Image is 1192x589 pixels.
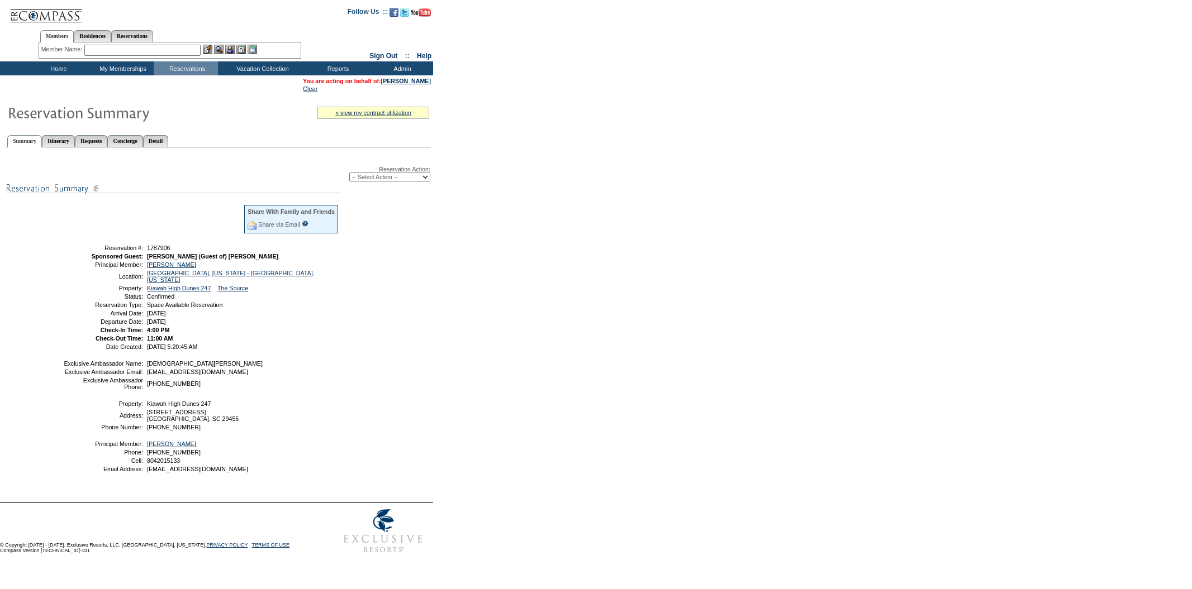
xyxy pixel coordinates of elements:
td: Status: [63,293,143,300]
a: Share via Email [258,221,300,228]
span: 11:00 AM [147,335,173,342]
td: Date Created: [63,343,143,350]
span: [DATE] [147,310,166,317]
td: Admin [369,61,433,75]
td: Phone Number: [63,424,143,430]
img: b_edit.gif [203,45,212,54]
td: Address: [63,409,143,422]
td: My Memberships [89,61,154,75]
td: Reservations [154,61,218,75]
a: Members [40,30,74,42]
a: Subscribe to our YouTube Channel [411,11,431,18]
td: Arrival Date: [63,310,143,317]
a: Itinerary [42,135,75,147]
a: PRIVACY POLICY [206,542,248,548]
td: Reservation Type: [63,301,143,308]
span: [PHONE_NUMBER] [147,424,201,430]
a: Residences [74,30,111,42]
a: Clear [303,85,317,92]
a: Kiawah High Dunes 247 [147,285,211,291]
td: Home [25,61,89,75]
img: Exclusive Resorts [333,503,433,559]
a: Help [417,52,431,60]
td: Reports [305,61,369,75]
a: [PERSON_NAME] [147,440,196,447]
a: [PERSON_NAME] [381,78,431,84]
img: View [214,45,224,54]
a: TERMS OF USE [252,542,290,548]
a: [PERSON_NAME] [147,261,196,268]
td: Vacation Collection [218,61,305,75]
td: Exclusive Ambassador Phone: [63,377,143,390]
a: Reservations [111,30,153,42]
span: 8042015133 [147,457,180,464]
a: Follow us on Twitter [400,11,409,18]
span: [DATE] [147,318,166,325]
span: [STREET_ADDRESS] [GEOGRAPHIC_DATA], SC 29455 [147,409,239,422]
a: Detail [143,135,169,147]
td: Follow Us :: [348,7,387,20]
img: Impersonate [225,45,235,54]
span: [EMAIL_ADDRESS][DOMAIN_NAME] [147,466,248,472]
td: Phone: [63,449,143,456]
span: [DEMOGRAPHIC_DATA][PERSON_NAME] [147,360,263,367]
img: Become our fan on Facebook [390,8,398,17]
td: Cell: [63,457,143,464]
strong: Sponsored Guest: [92,253,143,260]
img: Reservaton Summary [7,101,231,123]
span: [PERSON_NAME] (Guest of) [PERSON_NAME] [147,253,278,260]
span: [DATE] 5:20:45 AM [147,343,197,350]
img: Follow us on Twitter [400,8,409,17]
span: Space Available Reservation [147,301,222,308]
div: Member Name: [41,45,84,54]
td: Email Address: [63,466,143,472]
td: Exclusive Ambassador Email: [63,368,143,375]
a: » view my contract utilization [335,109,411,116]
a: The Source [217,285,248,291]
td: Exclusive Ambassador Name: [63,360,143,367]
a: Concierge [107,135,143,147]
div: Reservation Action: [6,166,430,181]
td: Principal Member: [63,440,143,447]
strong: Check-Out Time: [96,335,143,342]
img: b_calculator.gif [248,45,257,54]
img: Reservations [236,45,246,54]
span: 1787906 [147,245,170,251]
td: Principal Member: [63,261,143,268]
div: Share With Family and Friends [248,208,335,215]
td: Reservation #: [63,245,143,251]
span: You are acting on behalf of: [303,78,431,84]
a: Sign Out [369,52,397,60]
a: [GEOGRAPHIC_DATA], [US_STATE] - [GEOGRAPHIC_DATA], [US_STATE] [147,270,315,283]
span: Confirmed [147,293,174,300]
a: Requests [75,135,107,147]
td: Property: [63,285,143,291]
span: [PHONE_NUMBER] [147,380,201,387]
td: Location: [63,270,143,283]
span: Kiawah High Dunes 247 [147,400,211,407]
input: What is this? [302,221,308,227]
span: 4:00 PM [147,327,169,333]
img: Subscribe to our YouTube Channel [411,8,431,17]
strong: Check-In Time: [101,327,143,333]
a: Summary [7,135,42,147]
td: Departure Date: [63,318,143,325]
img: subTtlResSummary.gif [6,181,341,195]
span: [EMAIL_ADDRESS][DOMAIN_NAME] [147,368,248,375]
a: Become our fan on Facebook [390,11,398,18]
td: Property: [63,400,143,407]
span: :: [405,52,410,60]
span: [PHONE_NUMBER] [147,449,201,456]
